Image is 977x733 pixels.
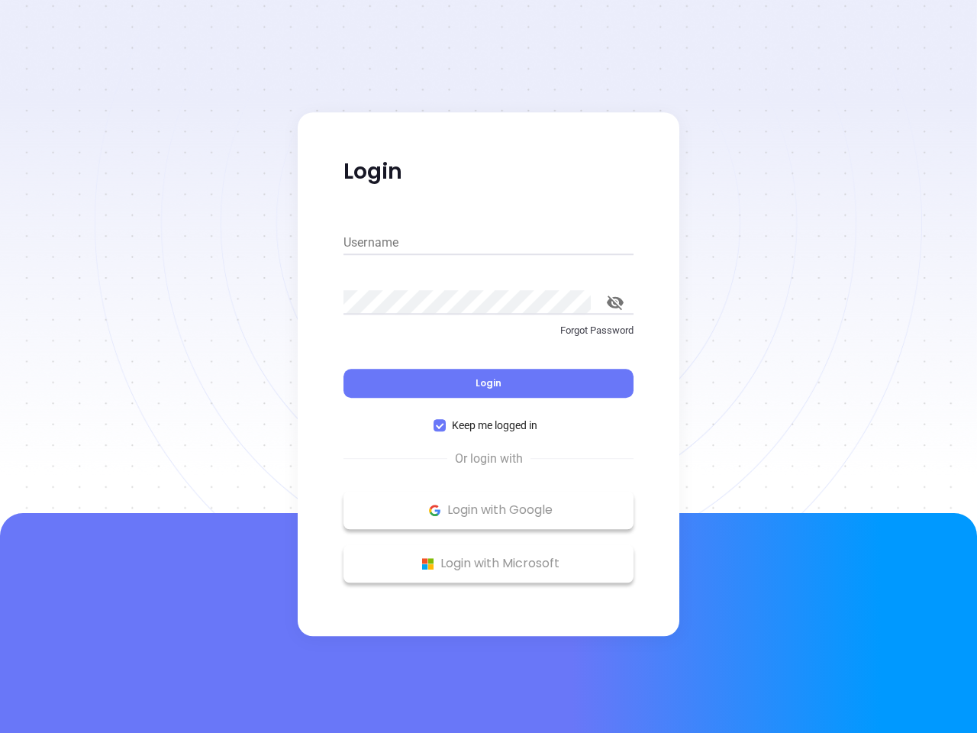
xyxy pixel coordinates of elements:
button: Login [343,369,634,398]
button: Microsoft Logo Login with Microsoft [343,544,634,583]
span: Keep me logged in [446,417,543,434]
span: Or login with [447,450,530,468]
span: Login [476,376,501,389]
img: Microsoft Logo [418,554,437,573]
p: Login with Microsoft [351,552,626,575]
button: toggle password visibility [597,284,634,321]
img: Google Logo [425,501,444,520]
p: Login with Google [351,499,626,521]
p: Login [343,158,634,186]
button: Google Logo Login with Google [343,491,634,529]
p: Forgot Password [343,323,634,338]
a: Forgot Password [343,323,634,350]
